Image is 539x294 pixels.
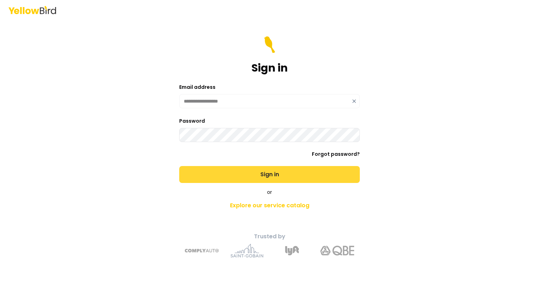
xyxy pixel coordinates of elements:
[145,198,394,213] a: Explore our service catalog
[267,189,272,196] span: or
[179,166,360,183] button: Sign in
[312,151,360,158] a: Forgot password?
[252,62,288,74] h1: Sign in
[145,232,394,241] p: Trusted by
[179,84,216,91] label: Email address
[179,117,205,124] label: Password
